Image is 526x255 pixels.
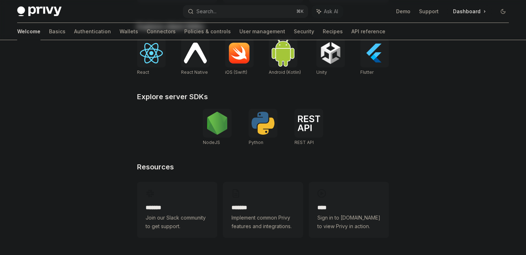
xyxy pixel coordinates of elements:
a: Support [419,8,439,15]
img: iOS (Swift) [228,42,251,64]
img: React Native [184,43,207,63]
a: iOS (Swift)iOS (Swift) [225,39,254,76]
a: **** **Implement common Privy features and integrations. [223,182,303,238]
button: Search...⌘K [183,5,308,18]
a: Android (Kotlin)Android (Kotlin) [269,39,301,76]
span: Sign in to [DOMAIN_NAME] to view Privy in action. [317,213,380,231]
a: UnityUnity [316,39,345,76]
span: Explore server SDKs [137,93,208,100]
a: Wallets [120,23,138,40]
img: Android (Kotlin) [272,39,294,66]
a: API reference [351,23,385,40]
span: Ask AI [324,8,338,15]
a: FlutterFlutter [360,39,389,76]
a: ****Sign in to [DOMAIN_NAME] to view Privy in action. [309,182,389,238]
span: REST API [294,140,314,145]
a: ReactReact [137,39,166,76]
span: Join our Slack community to get support. [146,213,209,231]
button: Toggle dark mode [497,6,509,17]
span: React [137,69,149,75]
a: Demo [396,8,410,15]
span: Unity [316,69,327,75]
span: iOS (Swift) [225,69,247,75]
span: React Native [181,69,208,75]
img: Python [252,112,274,135]
img: REST API [297,115,320,131]
a: NodeJSNodeJS [203,109,232,146]
span: Android (Kotlin) [269,69,301,75]
a: REST APIREST API [294,109,323,146]
div: Search... [196,7,216,16]
button: Ask AI [312,5,343,18]
img: Unity [319,42,342,64]
span: Implement common Privy features and integrations. [232,213,294,231]
a: Security [294,23,314,40]
a: Dashboard [447,6,492,17]
img: React [140,43,163,63]
img: NodeJS [206,112,229,135]
a: Welcome [17,23,40,40]
a: React NativeReact Native [181,39,210,76]
img: Flutter [363,42,386,64]
a: PythonPython [249,109,277,146]
a: Recipes [323,23,343,40]
span: NodeJS [203,140,220,145]
a: Policies & controls [184,23,231,40]
a: **** **Join our Slack community to get support. [137,182,217,238]
a: Connectors [147,23,176,40]
span: Flutter [360,69,374,75]
a: User management [239,23,285,40]
a: Basics [49,23,65,40]
span: Python [249,140,263,145]
span: ⌘ K [296,9,304,14]
span: Resources [137,163,174,170]
img: dark logo [17,6,62,16]
a: Authentication [74,23,111,40]
span: Dashboard [453,8,481,15]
